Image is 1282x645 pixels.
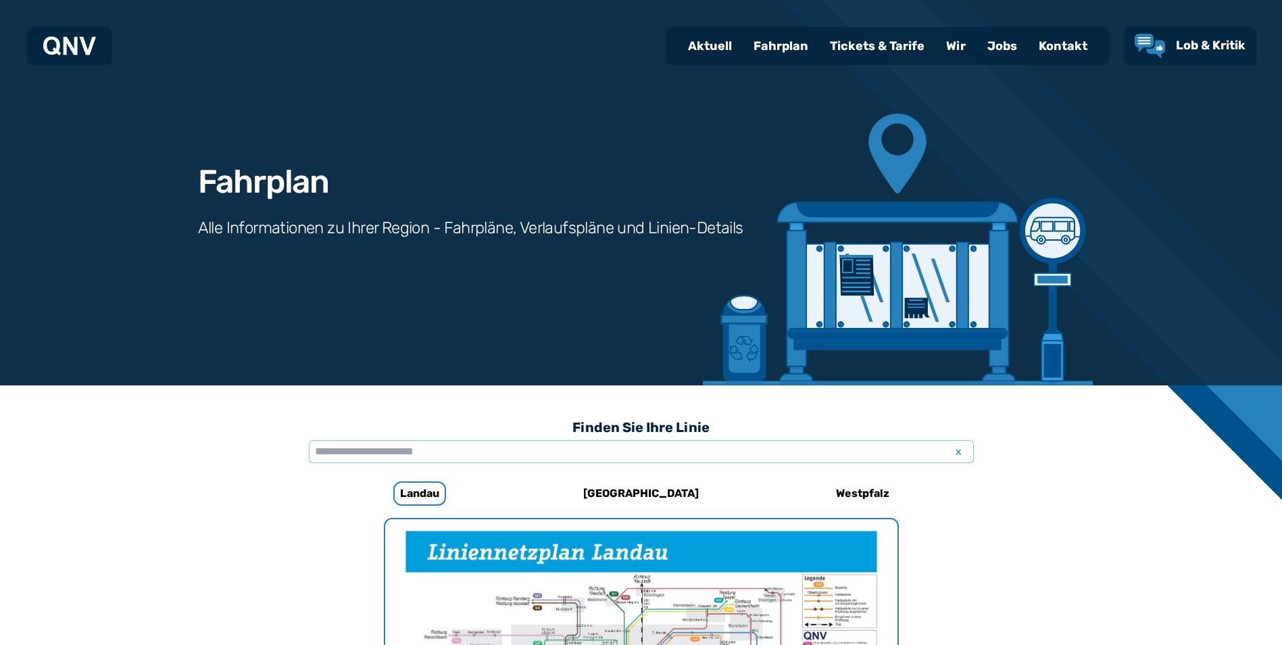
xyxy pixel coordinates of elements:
a: Landau [330,477,510,510]
h6: Landau [393,481,446,506]
a: Tickets & Tarife [819,28,935,64]
a: QNV Logo [43,32,96,59]
h6: Westpfalz [831,483,895,504]
span: x [950,444,968,460]
h3: Finden Sie Ihre Linie [309,412,974,442]
h1: Fahrplan [198,166,329,198]
a: Wir [935,28,977,64]
a: Jobs [977,28,1028,64]
a: Westpfalz [773,477,953,510]
h3: Alle Informationen zu Ihrer Region - Fahrpläne, Verlaufspläne und Linien-Details [198,217,743,239]
img: QNV Logo [43,37,96,55]
a: [GEOGRAPHIC_DATA] [551,477,731,510]
a: Lob & Kritik [1135,34,1246,58]
a: Fahrplan [743,28,819,64]
a: Kontakt [1028,28,1098,64]
span: Lob & Kritik [1176,38,1246,53]
a: Aktuell [677,28,743,64]
h6: [GEOGRAPHIC_DATA] [578,483,704,504]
